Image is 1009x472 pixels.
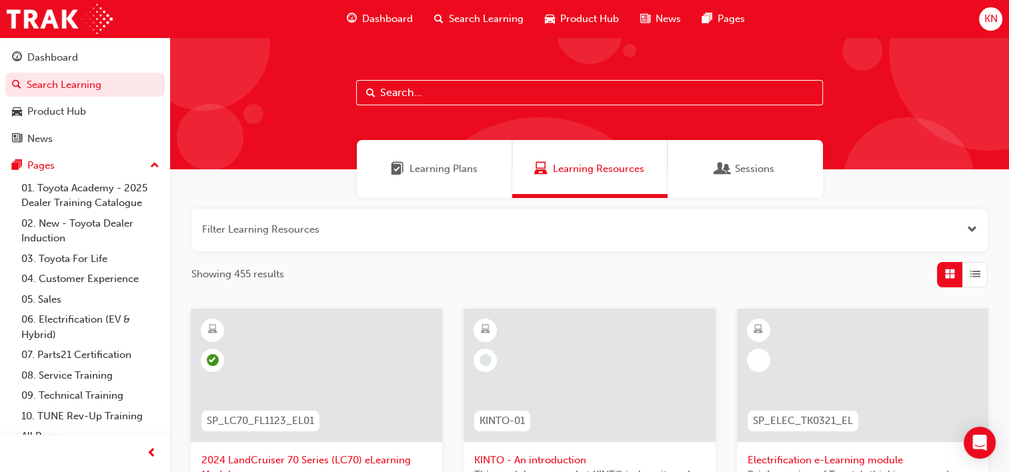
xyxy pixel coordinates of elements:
a: 07. Parts21 Certification [16,345,165,365]
span: KINTO - An introduction [474,453,704,468]
a: 04. Customer Experience [16,269,165,289]
span: prev-icon [147,445,157,462]
span: Grid [945,267,955,282]
button: Open the filter [967,222,977,237]
span: Showing 455 results [191,267,284,282]
a: Learning PlansLearning Plans [357,140,512,198]
div: Product Hub [27,104,86,119]
span: search-icon [12,79,21,91]
a: Learning ResourcesLearning Resources [512,140,668,198]
span: search-icon [434,11,443,27]
a: 02. New - Toyota Dealer Induction [16,213,165,249]
a: pages-iconPages [692,5,756,33]
span: Learning Plans [409,161,477,177]
button: Pages [5,153,165,178]
span: KN [984,11,997,27]
a: 01. Toyota Academy - 2025 Dealer Training Catalogue [16,178,165,213]
span: Learning Plans [391,161,404,177]
span: news-icon [12,133,22,145]
a: 05. Sales [16,289,165,310]
span: List [970,267,980,282]
span: guage-icon [12,52,22,64]
a: Search Learning [5,73,165,97]
span: Pages [718,11,745,27]
div: Open Intercom Messenger [964,427,996,459]
a: Dashboard [5,45,165,70]
span: Learning Resources [534,161,548,177]
img: Trak [7,4,113,34]
input: Search... [356,80,823,105]
span: learningRecordVerb_NONE-icon [479,354,491,366]
button: KN [979,7,1002,31]
span: pages-icon [702,11,712,27]
span: pages-icon [12,160,22,172]
span: SP_LC70_FL1123_EL01 [207,413,314,429]
span: news-icon [640,11,650,27]
a: 03. Toyota For Life [16,249,165,269]
a: car-iconProduct Hub [534,5,630,33]
a: 08. Service Training [16,365,165,386]
span: Sessions [716,161,730,177]
a: SessionsSessions [668,140,823,198]
button: DashboardSearch LearningProduct HubNews [5,43,165,153]
span: Dashboard [362,11,413,27]
span: Sessions [735,161,774,177]
span: KINTO-01 [479,413,525,429]
span: News [656,11,681,27]
a: guage-iconDashboard [336,5,423,33]
div: Pages [27,158,55,173]
a: 06. Electrification (EV & Hybrid) [16,309,165,345]
a: News [5,127,165,151]
a: 10. TUNE Rev-Up Training [16,406,165,427]
a: news-iconNews [630,5,692,33]
span: car-icon [545,11,555,27]
span: Electrification e-Learning module [748,453,978,468]
span: guage-icon [347,11,357,27]
div: News [27,131,53,147]
span: Learning Resources [553,161,644,177]
span: Product Hub [560,11,619,27]
span: up-icon [150,157,159,175]
span: Search Learning [449,11,524,27]
span: learningResourceType_ELEARNING-icon [208,321,217,339]
span: Search [366,85,375,101]
a: 09. Technical Training [16,385,165,406]
a: Product Hub [5,99,165,124]
span: learningResourceType_ELEARNING-icon [754,321,763,339]
span: SP_ELEC_TK0321_EL [753,413,853,429]
div: Dashboard [27,50,78,65]
a: All Pages [16,426,165,447]
span: learningRecordVerb_PASS-icon [207,354,219,366]
a: search-iconSearch Learning [423,5,534,33]
span: learningResourceType_ELEARNING-icon [481,321,490,339]
span: car-icon [12,106,22,118]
